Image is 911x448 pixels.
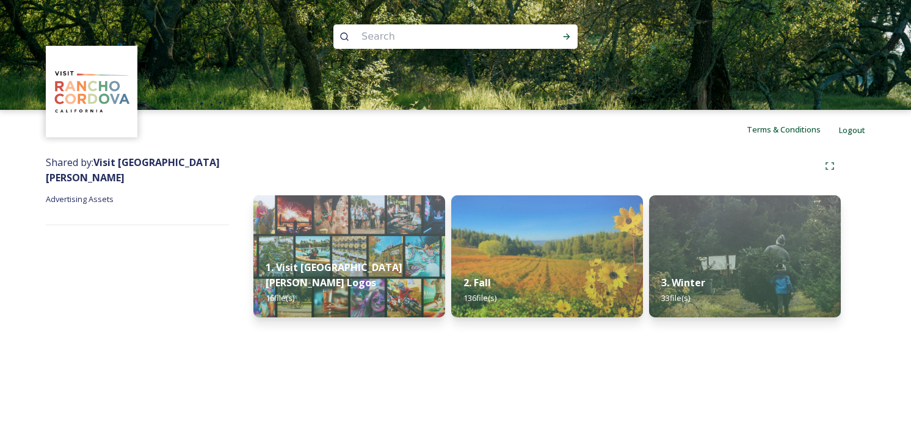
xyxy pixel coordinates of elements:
[266,261,402,289] strong: 1. Visit [GEOGRAPHIC_DATA][PERSON_NAME] Logos
[747,122,839,137] a: Terms & Conditions
[451,195,643,317] img: 9d593d0d80d5f7d29eab1b54651d9e3604fcbd9b4942146387b7419a0430b0a7.jpg
[46,156,220,184] span: Shared by:
[46,156,220,184] strong: Visit [GEOGRAPHIC_DATA][PERSON_NAME]
[48,48,136,136] img: images.png
[463,276,491,289] strong: 2. Fall
[661,276,705,289] strong: 3. Winter
[839,125,865,135] span: Logout
[747,124,821,135] span: Terms & Conditions
[463,292,496,303] span: 136 file(s)
[253,195,445,317] img: 8292d113-c430-4d0c-8972-f576748fc319.jpg
[661,292,690,303] span: 33 file(s)
[649,195,841,317] img: ezames-Instagram-2644-ig-1922072077710368612_7077225.jpg
[46,193,114,204] span: Advertising Assets
[355,23,523,50] input: Search
[266,292,294,303] span: 16 file(s)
